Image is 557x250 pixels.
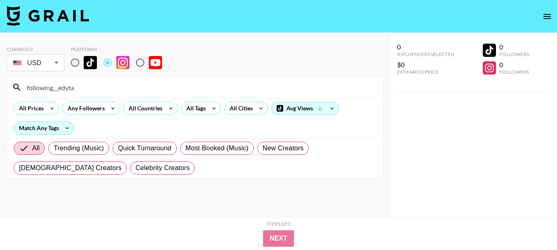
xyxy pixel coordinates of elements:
span: Quick Turnaround [118,143,172,153]
div: Avg Views [272,102,338,114]
img: TikTok [84,56,97,69]
img: YouTube [149,56,162,69]
div: 0 [397,43,454,51]
div: USD [8,56,63,70]
div: All Cities [225,102,254,114]
div: Followers [499,69,529,75]
img: Instagram [116,56,129,69]
span: Most Booked (Music) [186,143,249,153]
span: Trending (Music) [54,143,104,153]
div: 0 [499,43,529,51]
img: Grail Talent [7,6,89,26]
iframe: Drift Widget Chat Controller [516,209,547,240]
div: Platform [71,46,169,52]
div: Estimated Price [397,69,454,75]
span: Celebrity Creators [136,163,190,173]
div: Step 1 of 2 [267,221,291,227]
div: All Countries [124,102,164,114]
span: All [32,143,40,153]
div: Followers [499,51,529,57]
input: Search by User Name [22,81,378,94]
div: Any Followers [63,102,106,114]
span: New Creators [263,143,304,153]
div: Influencers Selected [397,51,454,57]
div: $0 [397,61,454,69]
div: All Prices [14,102,45,114]
div: 0 [499,61,529,69]
div: Currency [7,46,64,52]
button: Next [263,230,294,247]
span: [DEMOGRAPHIC_DATA] Creators [19,163,122,173]
button: open drawer [539,8,555,25]
div: All Tags [181,102,207,114]
div: Match Any Tags [14,122,74,134]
